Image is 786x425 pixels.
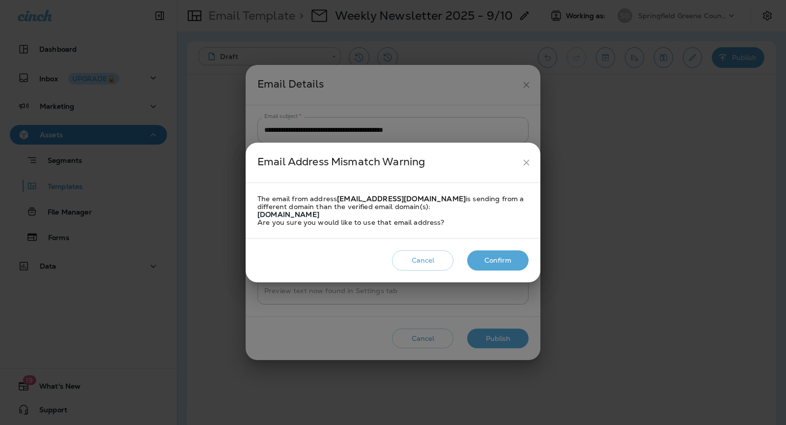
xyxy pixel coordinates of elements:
[257,210,319,219] strong: [DOMAIN_NAME]
[392,250,453,271] button: Cancel
[257,195,529,226] div: The email from address is sending from a different domain than the verified email domain(s): Are ...
[257,153,517,172] div: Email Address Mismatch Warning
[337,194,466,203] strong: [EMAIL_ADDRESS][DOMAIN_NAME]
[517,153,535,172] button: close
[467,250,529,271] button: Confirm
